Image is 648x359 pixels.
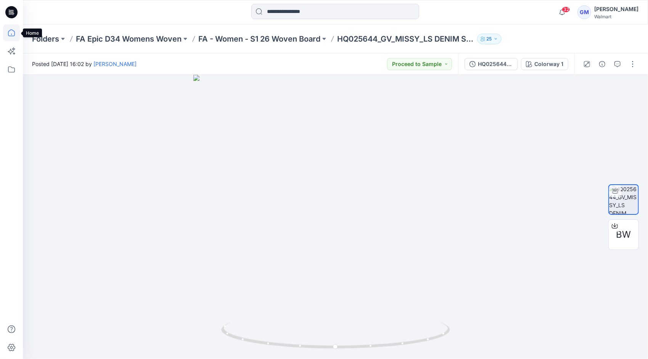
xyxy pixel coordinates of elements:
[596,58,608,70] button: Details
[609,185,638,214] img: HQ025644_GV_MISSY_LS DENIM SHIRT W. CONTRAT CORD PIPING
[594,5,638,14] div: [PERSON_NAME]
[562,6,570,13] span: 32
[76,34,182,44] a: FA Epic D34 Womens Woven
[337,34,474,44] p: HQ025644_GV_MISSY_LS DENIM SHIRT W. CONTRAT CORD PIPING
[198,34,320,44] a: FA - Women - S1 26 Woven Board
[465,58,518,70] button: HQ025644_GV_MISSY_LS DENIM SHIRT W. CONTRAT CORD PIPING XL CR_Colorway 1_Left
[478,60,513,68] div: HQ025644_GV_MISSY_LS DENIM SHIRT W. CONTRAT CORD PIPING XL CR_Colorway 1_Left
[534,60,563,68] div: Colorway 1
[616,228,631,241] span: BW
[577,5,591,19] div: GM
[32,60,137,68] span: Posted [DATE] 16:02 by
[521,58,568,70] button: Colorway 1
[487,35,492,43] p: 25
[594,14,638,19] div: Walmart
[32,34,59,44] a: Folders
[477,34,502,44] button: 25
[93,61,137,67] a: [PERSON_NAME]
